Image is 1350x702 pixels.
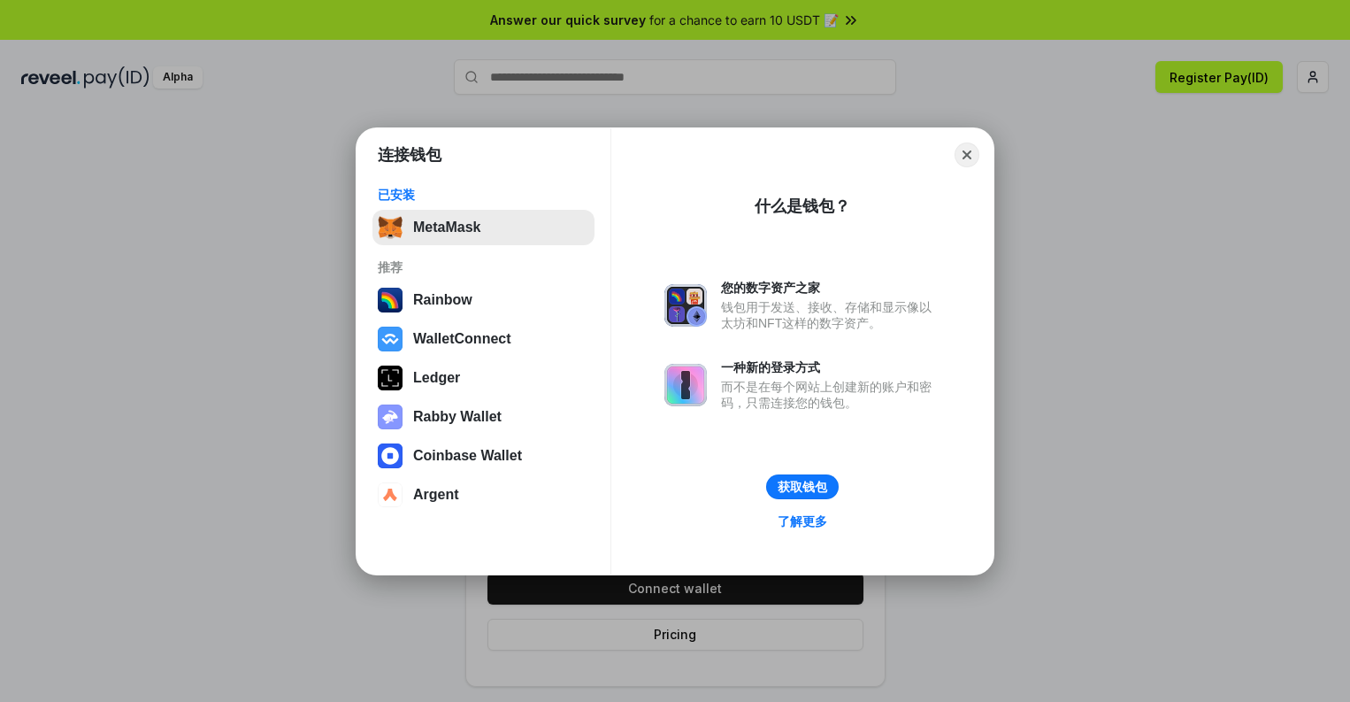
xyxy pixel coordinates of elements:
div: 已安装 [378,187,589,203]
div: Argent [413,487,459,503]
button: Argent [372,477,594,513]
button: 获取钱包 [766,474,839,499]
div: Rainbow [413,292,472,308]
img: svg+xml,%3Csvg%20width%3D%2228%22%20height%3D%2228%22%20viewBox%3D%220%200%2028%2028%22%20fill%3D... [378,482,403,507]
button: Rainbow [372,282,594,318]
div: 获取钱包 [778,479,827,495]
button: Close [955,143,979,167]
button: WalletConnect [372,321,594,357]
div: 一种新的登录方式 [721,359,940,375]
div: Rabby Wallet [413,409,502,425]
img: svg+xml,%3Csvg%20width%3D%2228%22%20height%3D%2228%22%20viewBox%3D%220%200%2028%2028%22%20fill%3D... [378,444,403,468]
div: 您的数字资产之家 [721,280,940,296]
img: svg+xml,%3Csvg%20xmlns%3D%22http%3A%2F%2Fwww.w3.org%2F2000%2Fsvg%22%20fill%3D%22none%22%20viewBox... [378,405,403,429]
div: 而不是在每个网站上创建新的账户和密码，只需连接您的钱包。 [721,379,940,411]
div: Ledger [413,370,460,386]
img: svg+xml,%3Csvg%20fill%3D%22none%22%20height%3D%2233%22%20viewBox%3D%220%200%2035%2033%22%20width%... [378,215,403,240]
div: 了解更多 [778,513,827,529]
button: Coinbase Wallet [372,438,594,474]
button: MetaMask [372,210,594,245]
img: svg+xml,%3Csvg%20width%3D%22120%22%20height%3D%22120%22%20viewBox%3D%220%200%20120%20120%22%20fil... [378,288,403,312]
button: Rabby Wallet [372,399,594,435]
div: 什么是钱包？ [755,196,850,217]
h1: 连接钱包 [378,144,441,166]
a: 了解更多 [767,510,838,533]
img: svg+xml,%3Csvg%20width%3D%2228%22%20height%3D%2228%22%20viewBox%3D%220%200%2028%2028%22%20fill%3D... [378,327,403,351]
div: Coinbase Wallet [413,448,522,464]
div: WalletConnect [413,331,511,347]
img: svg+xml,%3Csvg%20xmlns%3D%22http%3A%2F%2Fwww.w3.org%2F2000%2Fsvg%22%20width%3D%2228%22%20height%3... [378,366,403,390]
img: svg+xml,%3Csvg%20xmlns%3D%22http%3A%2F%2Fwww.w3.org%2F2000%2Fsvg%22%20fill%3D%22none%22%20viewBox... [664,364,707,406]
img: svg+xml,%3Csvg%20xmlns%3D%22http%3A%2F%2Fwww.w3.org%2F2000%2Fsvg%22%20fill%3D%22none%22%20viewBox... [664,284,707,327]
div: 推荐 [378,259,589,275]
div: 钱包用于发送、接收、存储和显示像以太坊和NFT这样的数字资产。 [721,299,940,331]
button: Ledger [372,360,594,396]
div: MetaMask [413,220,480,235]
